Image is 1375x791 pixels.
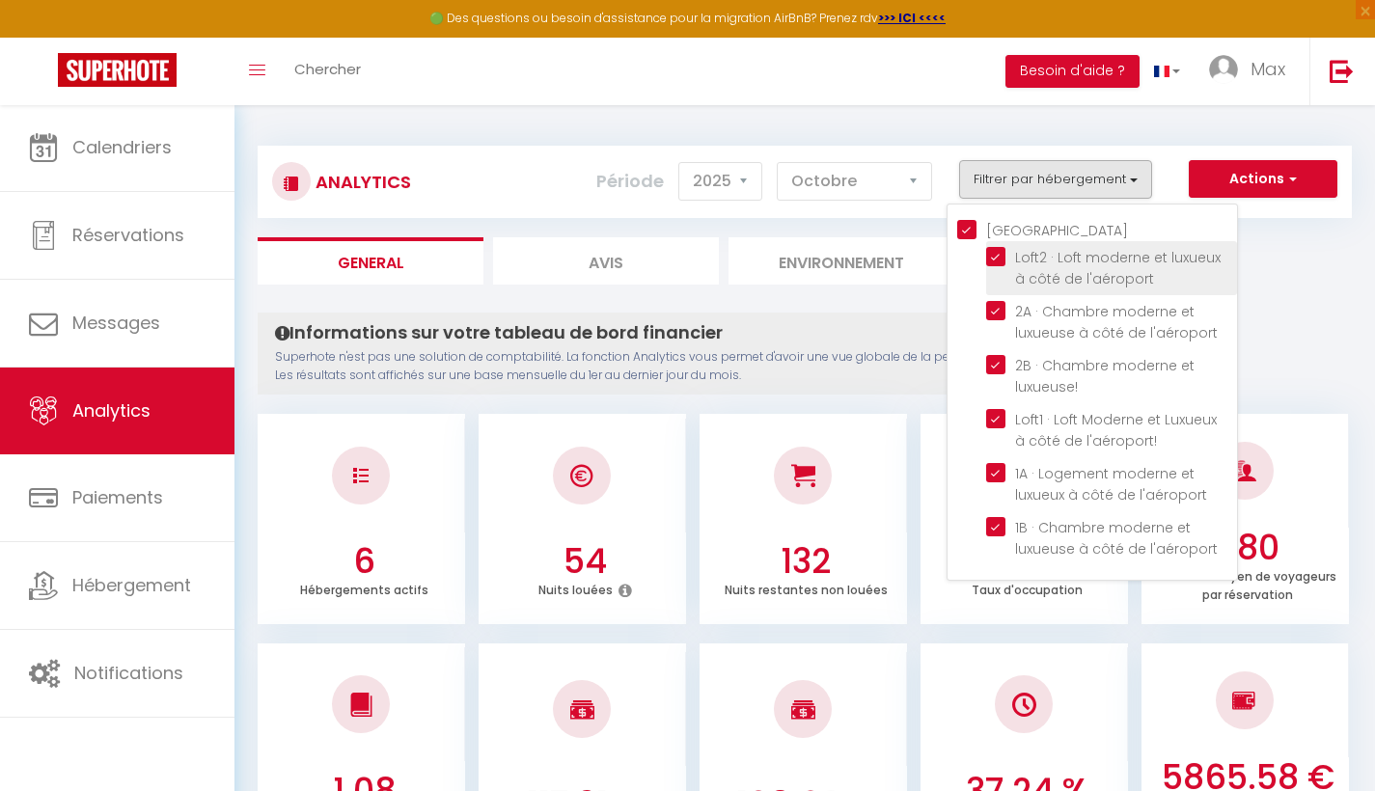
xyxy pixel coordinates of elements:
span: Analytics [72,398,151,423]
h3: 29.03 % [931,541,1124,582]
img: NO IMAGE [353,468,369,483]
li: General [258,237,483,285]
span: Chercher [294,59,361,79]
span: Hébergement [72,573,191,597]
h3: 54 [489,541,682,582]
span: Réservations [72,223,184,247]
span: 2A · Chambre moderne et luxueuse à côté de l'aéroport [1015,302,1218,342]
label: Période [596,160,664,203]
h3: 1.80 [1152,528,1345,568]
a: Chercher [280,38,375,105]
h4: Informations sur votre tableau de bord financier [275,322,1175,343]
h3: Analytics [311,160,411,204]
button: Filtrer par hébergement [959,160,1152,199]
span: 1B · Chambre moderne et luxueuse à côté de l'aéroport [1015,518,1218,559]
a: ... Max [1195,38,1309,105]
img: ... [1209,55,1238,84]
img: logout [1330,59,1354,83]
h3: 132 [710,541,903,582]
p: Nuits louées [538,578,613,598]
a: >>> ICI <<<< [878,10,946,26]
span: Paiements [72,485,163,509]
p: Nuits restantes non louées [725,578,888,598]
p: Superhote n'est pas une solution de comptabilité. La fonction Analytics vous permet d'avoir une v... [275,348,1175,385]
span: Messages [72,311,160,335]
button: Besoin d'aide ? [1005,55,1140,88]
img: NO IMAGE [1012,693,1036,717]
span: Loft1 · Loft Moderne et Luxueux à côté de l'aéroport! [1015,410,1217,450]
span: Notifications [74,661,183,685]
img: Super Booking [58,53,177,87]
li: Environnement [729,237,954,285]
span: Loft2 · Loft moderne et luxueux à côté de l'aéroport [1015,248,1221,288]
li: Avis [493,237,719,285]
p: Nombre moyen de voyageurs par réservation [1160,564,1336,603]
span: Calendriers [72,135,172,159]
span: 2B · Chambre moderne et luxueuse! [1015,356,1195,396]
p: Hébergements actifs [300,578,428,598]
span: 1A · Logement moderne et luxueux à côté de l'aéroport [1015,464,1207,505]
p: Taux d'occupation [972,578,1083,598]
button: Actions [1189,160,1337,199]
img: NO IMAGE [1232,689,1256,712]
span: Max [1251,57,1285,81]
h3: 6 [268,541,461,582]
